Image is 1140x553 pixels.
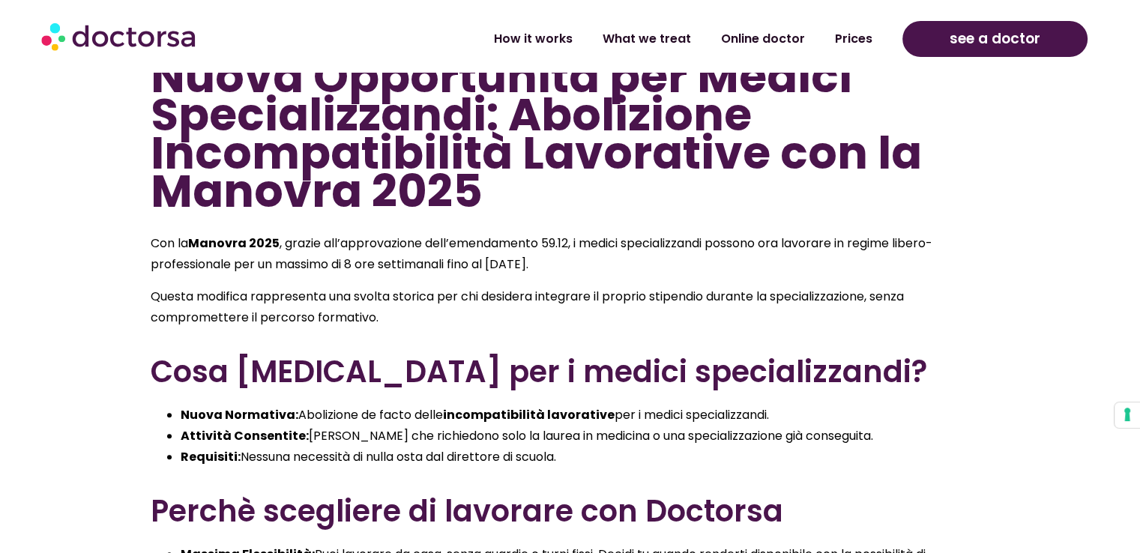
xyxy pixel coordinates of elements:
[820,22,887,56] a: Prices
[151,493,990,529] h2: Perchè scegliere di lavorare con Doctorsa
[902,21,1088,57] a: see a doctor
[443,406,615,423] b: incompatibilità lavorative
[588,22,706,56] a: What we treat
[151,233,990,275] p: Con la , grazie all’approvazione dell’emendamento 59.12, i medici specializzandi possono ora lavo...
[151,354,990,390] h2: Cosa [MEDICAL_DATA] per i medici specializzandi?
[298,406,443,423] span: Abolizione de facto delle
[241,448,556,465] span: Nessuna necessità di nulla osta dal direttore di scuola.
[1115,402,1140,428] button: Your consent preferences for tracking technologies
[181,427,309,444] strong: Attività Consentite:
[151,58,990,211] h1: Nuova Opportunità per Medici Specializzandi: Abolizione Incompatibilità Lavorative con la Manovra...
[301,22,887,56] nav: Menu
[950,27,1040,51] span: see a doctor
[188,235,280,252] strong: Manovra 2025
[706,22,820,56] a: Online doctor
[479,22,588,56] a: How it works
[181,406,298,423] strong: Nuova Normativa:
[181,448,241,465] strong: Requisiti:
[181,426,990,447] li: [PERSON_NAME] che richiedono solo la laurea in medicina o una specializzazione già conseguita.
[151,286,990,328] p: Questa modifica rappresenta una svolta storica per chi desidera integrare il proprio stipendio du...
[615,406,769,423] span: per i medici specializzandi.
